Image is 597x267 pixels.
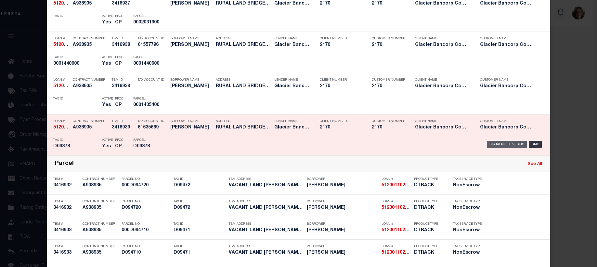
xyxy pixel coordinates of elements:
p: Loan # [53,78,70,82]
h5: 2170 [372,125,404,130]
h5: 512001102641 [382,183,411,188]
p: PPCC [115,97,123,101]
h5: Glacier Bancorp Commercial [415,125,470,130]
h5: VACANT LAND WORDEN MT 59006 [229,205,304,211]
h5: A938935 [73,42,109,48]
p: Borrower Name [170,78,213,82]
h5: 61635669 [138,125,167,130]
p: TBM # [53,222,79,226]
p: Customer Number [372,119,405,123]
h5: DTRACK [414,183,443,188]
h5: D09472 [174,205,226,211]
h5: Glacier Bancorp Commercial [415,1,470,7]
h5: 512001102641 [53,125,70,130]
h5: 2170 [372,84,404,89]
p: TBM # [53,177,79,181]
h5: 512001102641 [53,42,70,48]
p: Borrower [307,200,378,204]
p: Loan # [382,177,411,181]
h5: CP [115,102,123,108]
p: Contract Number [73,119,109,123]
p: Loan # [53,119,70,123]
p: Address [216,119,271,123]
h5: 0001435400 [133,102,162,108]
strong: 512001102641 [53,43,84,47]
p: Contract Number [83,177,118,181]
p: Tax Service Type [453,222,482,226]
h5: A938935 [73,1,109,7]
h5: 512001102641 [53,84,70,89]
p: Product Type [414,222,443,226]
h5: Glacier Bancorp Commercial [274,125,310,130]
p: Borrower Name [170,37,213,41]
p: PPCC [115,138,123,142]
p: Client Name [415,37,470,41]
h5: 3416939 [112,84,135,89]
h5: RURAL LAND BRIDGER MT 59014 [216,84,271,89]
p: Contract Number [83,200,118,204]
h5: Glacier Bancorp Commercial [480,125,535,130]
h5: D094720 [122,205,170,211]
h5: 2170 [372,42,404,48]
h5: Yes [102,20,112,25]
h5: A938935 [83,228,118,233]
h5: NonEscrow [453,228,482,233]
p: Tax Service Type [453,245,482,248]
p: Active [102,138,113,142]
h5: 0002031900 [133,20,162,25]
p: Tax ID [53,138,99,142]
p: Tax Service Type [453,177,482,181]
h5: NonEscrow [453,183,482,188]
p: Active [102,97,113,101]
h5: 512001102641 [382,250,411,256]
p: Client Number [320,119,362,123]
p: PPCC [115,56,123,60]
p: Product Type [414,177,443,181]
h5: 2170 [372,1,404,7]
h5: Glacier Bancorp Commercial [480,1,535,7]
h5: A938935 [83,250,118,256]
h5: DTRACK [414,250,443,256]
h5: 3416932 [53,183,79,188]
h5: 000D094720 [122,183,170,188]
h5: CP [115,61,123,67]
h5: D09472 [174,183,226,188]
h5: A938935 [73,125,109,130]
h5: 0001440600 [133,61,162,67]
p: Tax ID [174,177,226,181]
p: Customer Name [480,119,535,123]
p: Active [102,14,113,18]
h5: 512001102641 [382,228,411,233]
h5: 3416933 [53,250,79,256]
p: Borrower [307,222,378,226]
h5: NonEscrow [453,250,482,256]
p: Parcel No [122,222,170,226]
p: TBM # [53,200,79,204]
p: Parcel No [122,245,170,248]
h5: 3416933 [53,228,79,233]
p: Address [216,37,271,41]
h5: 3416937 [112,1,135,7]
p: Tax ID [174,245,226,248]
p: Tax ID [53,97,99,101]
p: Parcel [133,97,162,101]
p: Loan # [53,37,70,41]
p: Borrower [307,177,378,181]
h5: Glacier Bancorp Commercial [274,42,310,48]
h5: 2170 [320,42,362,48]
h5: 512001102641 [382,205,411,211]
h5: 0001440600 [53,61,99,67]
p: Customer Name [480,78,535,82]
p: Contract Number [83,245,118,248]
p: TBM Address [229,200,304,204]
strong: 512001102641 [382,183,413,188]
h5: Glacier Bancorp Commercial [480,42,535,48]
h5: D09378 [133,144,162,149]
p: Customer Number [372,37,405,41]
h5: VACANT LAND WORDEN MT 59006 [229,183,304,188]
h5: CP [115,20,123,25]
p: Tax ID [53,56,99,60]
p: Tax Account ID [138,37,167,41]
p: Client Name [415,78,470,82]
p: TBM Address [229,222,304,226]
